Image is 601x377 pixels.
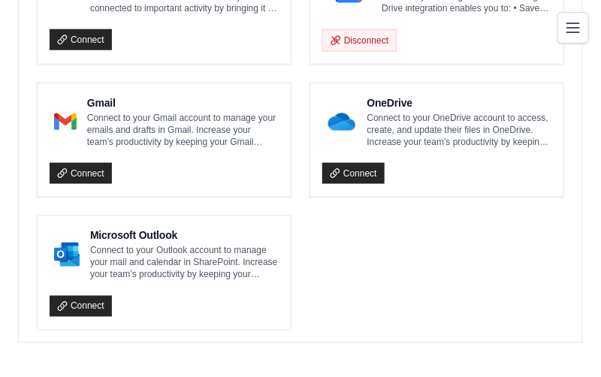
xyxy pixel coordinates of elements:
a: Connect [50,296,112,317]
button: Disconnect [322,29,397,52]
img: Microsoft Outlook Logo [54,240,80,270]
a: Connect [322,163,385,184]
iframe: Chat Widget [526,305,601,377]
div: 채팅 위젯 [526,305,601,377]
p: Connect to your Outlook account to manage your mail and calendar in SharePoint. Increase your tea... [90,245,279,281]
a: Connect [50,163,112,184]
button: Toggle navigation [557,12,589,44]
img: Gmail Logo [54,107,77,137]
h4: Gmail [87,95,279,110]
img: OneDrive Logo [327,107,357,137]
p: Connect to your OneDrive account to access, create, and update their files in OneDrive. Increase ... [367,112,551,148]
p: Connect to your Gmail account to manage your emails and drafts in Gmail. Increase your team’s pro... [87,112,279,148]
h4: OneDrive [367,95,551,110]
h4: Microsoft Outlook [90,228,279,243]
a: Connect [50,29,112,50]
